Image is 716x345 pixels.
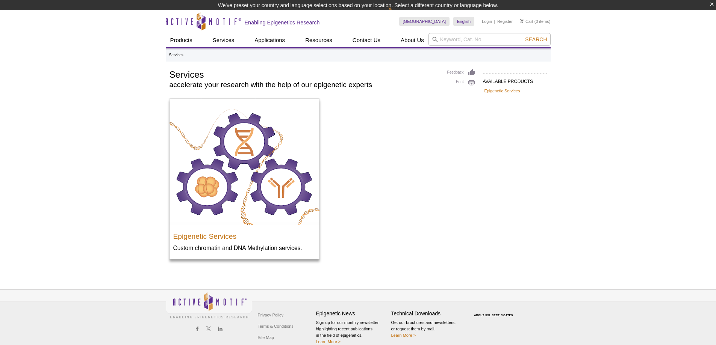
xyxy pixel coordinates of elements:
input: Keyword, Cat. No. [428,33,551,46]
a: English [453,17,474,26]
a: Privacy Policy [256,309,285,321]
a: Active Motif End-to-end Epigenetic Services Epigenetic Services Custom chromatin and DNA Methylat... [170,99,319,259]
li: Services [169,53,183,57]
a: Services [208,33,239,47]
a: Learn More > [391,333,416,337]
a: Feedback [447,68,475,77]
img: Change Here [388,6,408,23]
a: Products [166,33,197,47]
a: ABOUT SSL CERTIFICATES [474,314,513,316]
button: Search [523,36,549,43]
a: Print [447,78,475,87]
a: Register [497,19,513,24]
h3: Epigenetic Services [173,229,316,240]
img: Active Motif End-to-end Epigenetic Services [170,99,319,225]
h4: Epigenetic News [316,310,388,317]
a: Site Map [256,332,276,343]
h2: accelerate your research with the help of our epigenetic experts [170,81,440,88]
a: Applications [250,33,289,47]
p: Sign up for our monthly newsletter highlighting recent publications in the field of epigenetics. [316,319,388,345]
table: Click to Verify - This site chose Symantec SSL for secure e-commerce and confidential communicati... [466,303,523,319]
h2: AVAILABLE PRODUCTS [483,73,547,86]
span: Search [525,36,547,42]
li: | [494,17,495,26]
a: Cart [520,19,533,24]
a: Terms & Conditions [256,321,295,332]
p: Get our brochures and newsletters, or request them by mail. [391,319,463,339]
li: (0 items) [520,17,551,26]
img: Active Motif, [166,290,252,320]
a: Login [482,19,492,24]
p: Custom chromatin and DNA Methylation services. [173,244,316,252]
a: Learn More > [316,339,341,344]
img: Your Cart [520,19,524,23]
h4: Technical Downloads [391,310,463,317]
a: [GEOGRAPHIC_DATA] [399,17,450,26]
a: Epigenetic Services [484,87,520,94]
a: Contact Us [348,33,385,47]
a: Resources [301,33,337,47]
a: About Us [396,33,428,47]
h2: Enabling Epigenetics Research [245,19,320,26]
h1: Services [170,68,440,80]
